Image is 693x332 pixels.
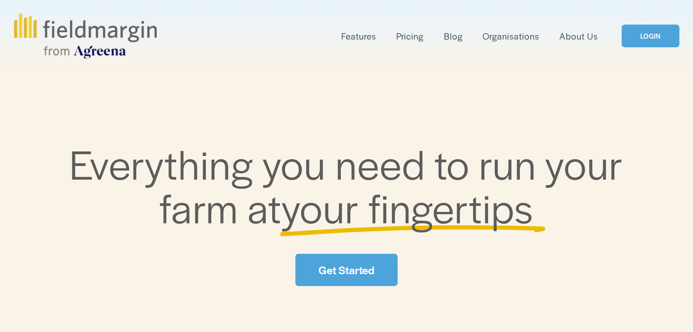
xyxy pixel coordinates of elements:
[341,29,376,44] a: folder dropdown
[281,178,533,235] span: your fingertips
[295,254,397,286] a: Get Started
[483,29,539,44] a: Organisations
[622,25,679,48] a: LOGIN
[14,13,157,59] img: fieldmargin.com
[341,30,376,43] span: Features
[396,29,424,44] a: Pricing
[70,135,633,235] span: Everything you need to run your farm at
[444,29,463,44] a: Blog
[559,29,598,44] a: About Us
